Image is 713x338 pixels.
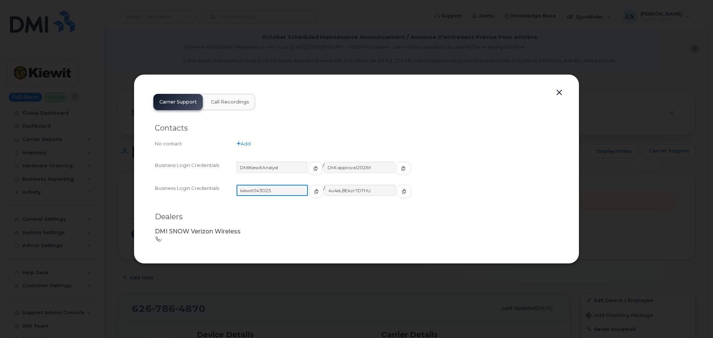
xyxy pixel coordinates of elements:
div: / [237,162,558,182]
button: copy to clipboard [396,162,410,175]
iframe: Messenger Launcher [681,306,707,332]
div: Business Login Credentials [155,162,237,182]
div: No contact [155,140,237,147]
a: Add [237,141,251,147]
h2: Contacts [155,124,558,133]
button: copy to clipboard [309,185,323,198]
div: Business Login Credentials [155,185,237,205]
p: - [155,236,558,243]
div: / [237,185,558,205]
h2: Dealers [155,212,558,221]
span: Call Recordings [211,99,249,105]
button: copy to clipboard [397,185,411,198]
p: DMI SNOW Verizon Wireless [155,227,558,236]
button: copy to clipboard [309,162,323,175]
